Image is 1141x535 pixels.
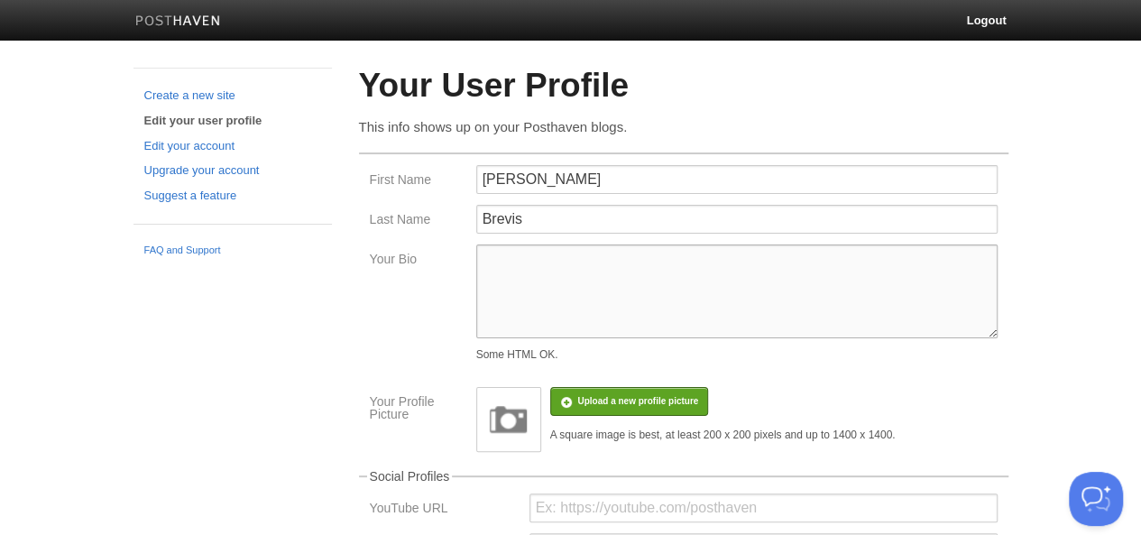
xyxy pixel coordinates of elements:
label: Your Profile Picture [370,395,465,425]
a: Suggest a feature [144,187,321,206]
div: Some HTML OK. [476,349,998,360]
a: Edit your user profile [144,112,321,131]
a: FAQ and Support [144,243,321,259]
label: First Name [370,173,465,190]
legend: Social Profiles [367,470,453,483]
label: Last Name [370,213,465,230]
label: Your Bio [370,253,465,270]
h2: Your User Profile [359,68,1008,105]
input: Ex: https://youtube.com/posthaven [529,493,998,522]
a: Upgrade your account [144,161,321,180]
img: image.png [482,392,536,447]
label: YouTube URL [370,502,519,519]
img: Posthaven-bar [135,15,221,29]
iframe: Help Scout Beacon - Open [1069,472,1123,526]
a: Create a new site [144,87,321,106]
span: Upload a new profile picture [577,396,698,406]
a: Edit your account [144,137,321,156]
p: This info shows up on your Posthaven blogs. [359,117,1008,136]
div: A square image is best, at least 200 x 200 pixels and up to 1400 x 1400. [550,429,896,440]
